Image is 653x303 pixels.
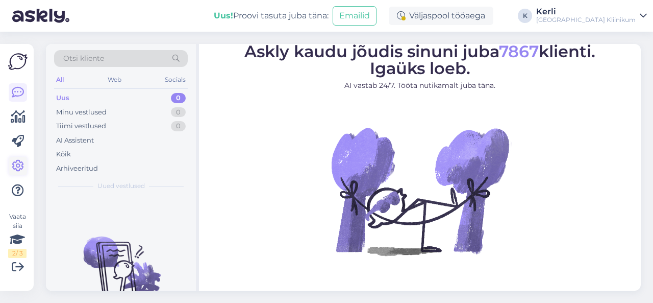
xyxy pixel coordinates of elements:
[536,8,636,16] div: Kerli
[518,9,532,23] div: K
[499,41,539,61] span: 7867
[56,135,94,146] div: AI Assistent
[97,181,145,191] span: Uued vestlused
[333,6,376,26] button: Emailid
[171,107,186,118] div: 0
[214,10,329,22] div: Proovi tasuta juba täna:
[56,107,107,118] div: Minu vestlused
[171,121,186,131] div: 0
[8,52,28,71] img: Askly Logo
[328,99,512,283] img: No Chat active
[54,73,66,86] div: All
[536,16,636,24] div: [GEOGRAPHIC_DATA] Kliinikum
[8,249,27,258] div: 2 / 3
[56,93,69,103] div: Uus
[536,8,647,24] a: Kerli[GEOGRAPHIC_DATA] Kliinikum
[389,7,493,25] div: Väljaspool tööaega
[244,80,595,91] p: AI vastab 24/7. Tööta nutikamalt juba täna.
[214,11,233,20] b: Uus!
[56,121,106,131] div: Tiimi vestlused
[56,164,98,174] div: Arhiveeritud
[244,41,595,78] span: Askly kaudu jõudis sinuni juba klienti. Igaüks loeb.
[171,93,186,103] div: 0
[8,212,27,258] div: Vaata siia
[63,53,104,64] span: Otsi kliente
[56,149,71,159] div: Kõik
[163,73,188,86] div: Socials
[106,73,123,86] div: Web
